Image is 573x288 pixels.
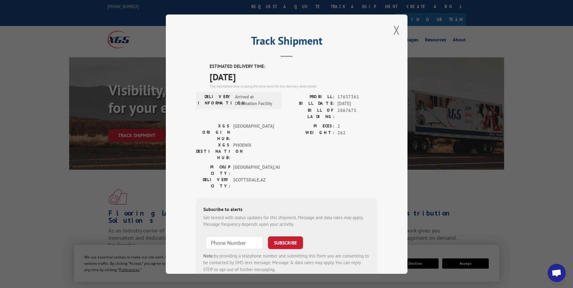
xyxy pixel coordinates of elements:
[210,83,377,89] div: The estimated time is using the time zone for the delivery destination.
[337,130,377,136] span: 262
[196,176,230,189] label: DELIVERY CITY:
[206,236,263,249] input: Phone Number
[196,164,230,176] label: PICKUP CITY:
[196,142,230,161] label: XGS DESTINATION HUB:
[337,107,377,120] span: 2867673
[337,100,377,107] span: [DATE]
[203,205,370,214] div: Subscribe to alerts
[337,93,377,100] span: 17637361
[337,123,377,130] span: 2
[235,93,276,107] span: Arrived at Destination Facility
[196,123,230,142] label: XGS ORIGIN HUB:
[548,264,566,282] div: Open chat
[233,142,274,161] span: PHOENIX
[287,130,334,136] label: WEIGHT:
[203,253,214,258] strong: Note:
[287,100,334,107] label: BILL DATE:
[287,107,334,120] label: BILL OF LADING:
[287,123,334,130] label: PIECES:
[198,93,232,107] label: DELIVERY INFORMATION:
[233,164,274,176] span: [GEOGRAPHIC_DATA] , NJ
[196,37,377,48] h2: Track Shipment
[210,63,377,70] label: ESTIMATED DELIVERY TIME:
[210,70,377,83] span: [DATE]
[203,214,370,228] div: Get texted with status updates for this shipment. Message and data rates may apply. Message frequ...
[393,22,400,38] button: Close modal
[233,123,274,142] span: [GEOGRAPHIC_DATA]
[233,176,274,189] span: SCOTTSDALE , AZ
[203,252,370,273] div: by providing a telephone number and submitting this form you are consenting to be contacted by SM...
[268,236,303,249] button: SUBSCRIBE
[287,93,334,100] label: PROBILL:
